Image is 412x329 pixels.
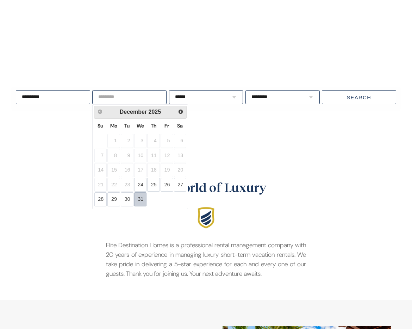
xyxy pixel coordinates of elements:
[147,178,160,192] a: 25
[15,63,169,80] span: Live well, travel often.
[161,178,173,192] a: 26
[124,123,130,129] span: Tuesday
[322,90,396,104] button: Search
[134,178,147,192] a: 24
[120,109,147,115] span: December
[94,192,107,206] a: 28
[178,109,183,114] span: Next
[106,178,306,197] p: The World of Luxury
[110,123,117,129] span: Monday
[137,123,144,129] span: Wednesday
[175,107,186,117] a: Next
[121,192,133,206] a: 30
[107,192,120,206] a: 29
[164,123,169,129] span: Friday
[149,109,161,115] span: 2025
[151,123,156,129] span: Thursday
[174,178,187,192] a: 27
[106,241,306,278] span: Elite Destination Homes is a professional rental management company with 20 years of experience i...
[177,123,183,129] span: Saturday
[98,123,103,129] span: Sunday
[134,192,147,206] a: 31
